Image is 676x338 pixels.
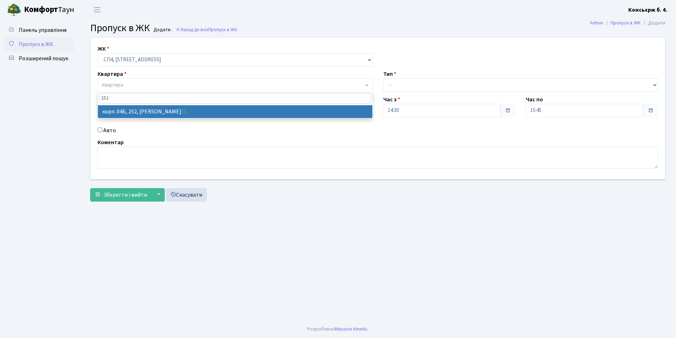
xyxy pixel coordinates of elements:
nav: breadcrumb [579,16,676,30]
img: logo.png [7,3,21,17]
a: Пропуск в ЖК [4,37,74,51]
a: Скасувати [166,188,207,202]
div: Розроблено . [307,325,369,333]
label: ЖК [98,45,109,53]
a: Massive Kinetic [335,325,368,333]
span: Зберегти і вийти [104,191,147,199]
button: Переключити навігацію [88,4,106,16]
label: Час по [526,95,543,104]
li: Додати [641,19,665,27]
a: Пропуск в ЖК [611,19,641,27]
small: Додати . [152,27,173,33]
label: Квартира [98,70,127,78]
li: корп. 04Б, 252, [PERSON_NAME] [98,105,372,118]
b: Комфорт [24,4,58,15]
a: Панель управління [4,23,74,37]
a: Розширений пошук [4,51,74,66]
span: Таун [24,4,74,16]
label: Авто [103,126,116,135]
label: Тип [383,70,396,78]
span: Панель управління [19,26,66,34]
button: Зберегти і вийти [90,188,152,202]
span: Квартира [102,81,123,89]
span: Пропуск в ЖК [208,26,237,33]
label: Час з [383,95,400,104]
a: Консьєрж б. 4. [628,6,668,14]
span: Пропуск в ЖК [90,21,150,35]
label: Коментар [98,138,124,147]
span: Розширений пошук [19,55,68,62]
span: Пропуск в ЖК [19,40,53,48]
a: Назад до всіхПропуск в ЖК [176,26,237,33]
a: Admin [590,19,603,27]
